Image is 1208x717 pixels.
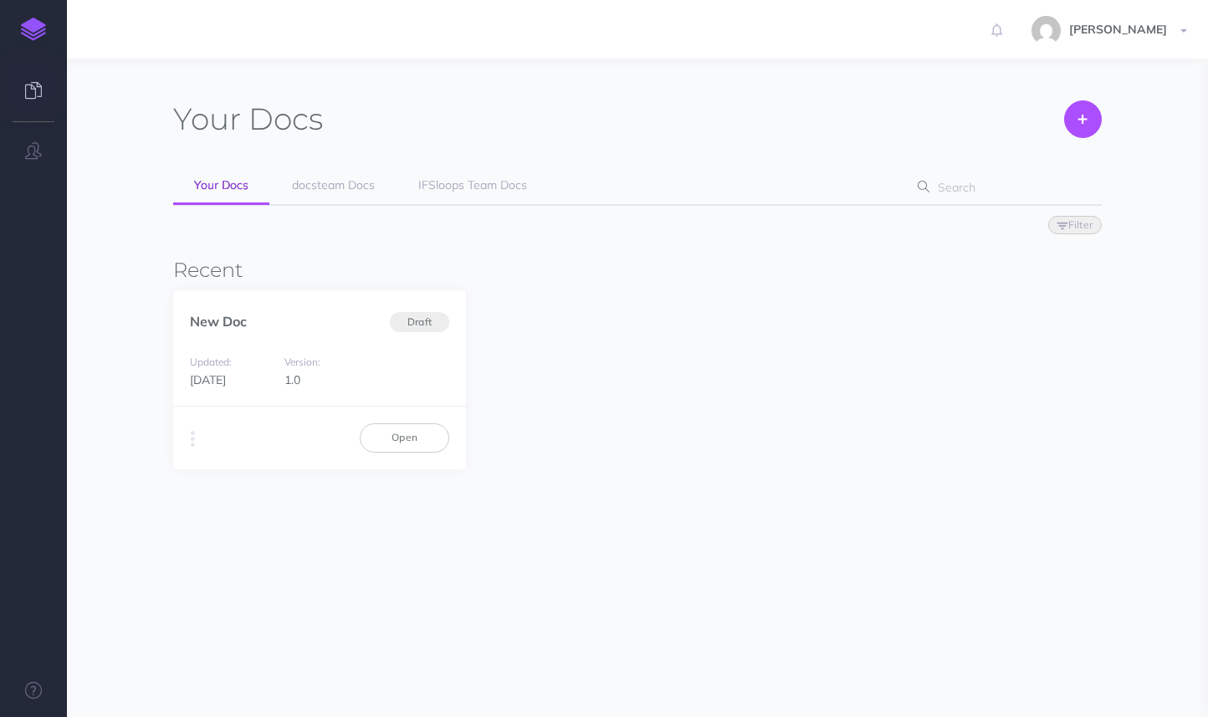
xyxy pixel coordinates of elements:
small: Updated: [190,356,232,368]
span: IFSloops Team Docs [418,177,527,192]
h3: Recent [173,259,1102,281]
span: docsteam Docs [292,177,375,192]
button: Filter [1048,216,1102,234]
span: 1.0 [284,372,300,387]
h1: Docs [173,100,323,138]
img: logo-mark.svg [21,18,46,41]
input: Search [933,172,1076,202]
a: Your Docs [173,167,269,205]
a: New Doc [190,313,247,330]
img: 21e142feef428a111d1e80b1ac78ce4f.jpg [1031,16,1061,45]
span: [DATE] [190,372,226,387]
a: IFSloops Team Docs [397,167,548,204]
span: [PERSON_NAME] [1061,22,1175,37]
small: Version: [284,356,320,368]
span: Your Docs [194,177,248,192]
a: docsteam Docs [271,167,396,204]
a: Open [360,423,449,452]
i: More actions [191,428,195,451]
span: Your [173,100,241,137]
